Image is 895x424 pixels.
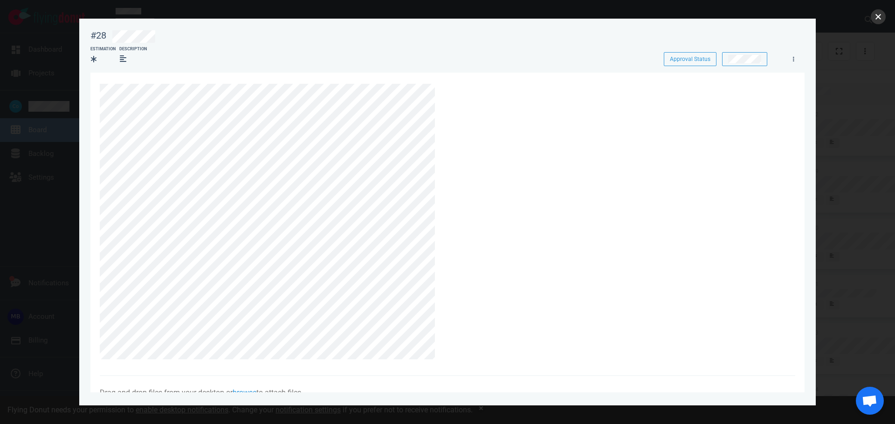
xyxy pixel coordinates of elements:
[664,52,716,66] button: Approval Status
[256,388,301,397] span: to attach files
[871,9,886,24] button: close
[233,388,256,397] a: browse
[90,30,106,41] div: #28
[100,388,233,397] span: Drag and drop files from your desktop or
[90,46,116,53] div: Estimation
[856,387,884,415] div: Open de chat
[119,46,147,53] div: Description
